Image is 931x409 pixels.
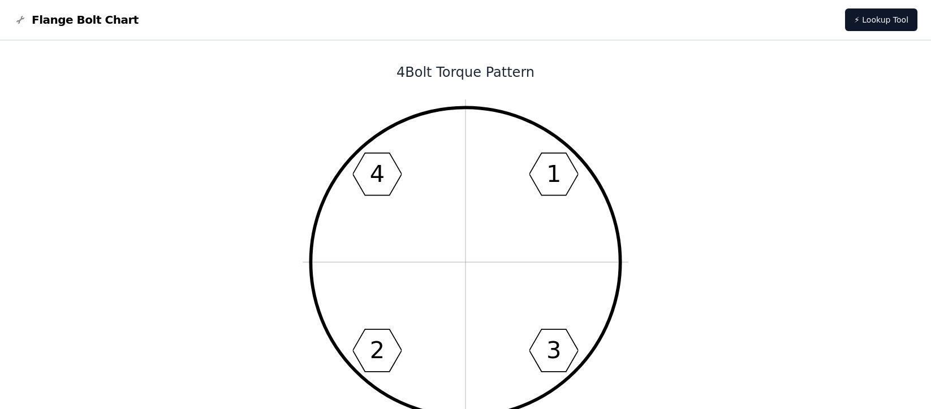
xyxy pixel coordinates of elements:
img: Flange Bolt Chart Logo [14,13,27,27]
text: 1 [546,160,561,188]
h1: 4 Bolt Torque Pattern [162,63,769,81]
text: 2 [370,337,385,364]
a: Flange Bolt Chart LogoFlange Bolt Chart [14,12,139,28]
text: 4 [370,160,385,188]
span: Flange Bolt Chart [32,12,139,28]
a: ⚡ Lookup Tool [845,8,917,31]
text: 3 [546,337,561,364]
